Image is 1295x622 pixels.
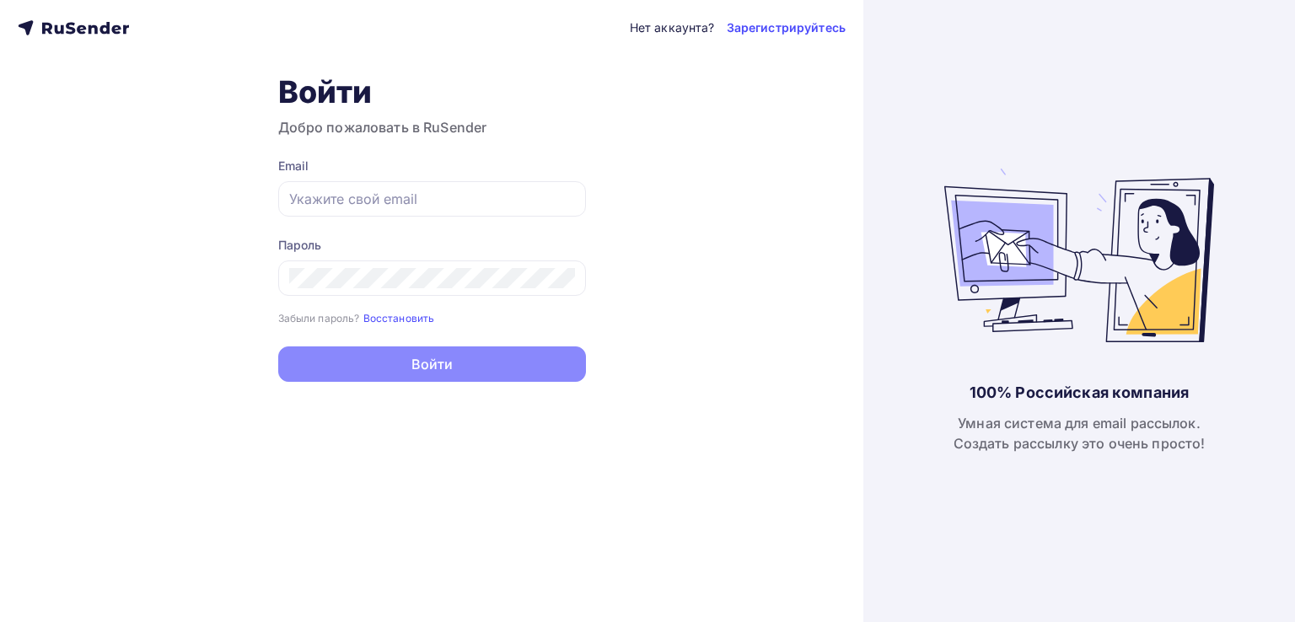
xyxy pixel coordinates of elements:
h3: Добро пожаловать в RuSender [278,117,586,137]
div: Нет аккаунта? [630,19,715,36]
div: 100% Российская компания [970,383,1189,403]
input: Укажите свой email [289,189,575,209]
div: Email [278,158,586,174]
div: Пароль [278,237,586,254]
small: Забыли пароль? [278,312,360,324]
h1: Войти [278,73,586,110]
button: Войти [278,346,586,382]
div: Умная система для email рассылок. Создать рассылку это очень просто! [954,413,1206,453]
small: Восстановить [363,312,435,324]
a: Зарегистрируйтесь [727,19,846,36]
a: Восстановить [363,310,435,324]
